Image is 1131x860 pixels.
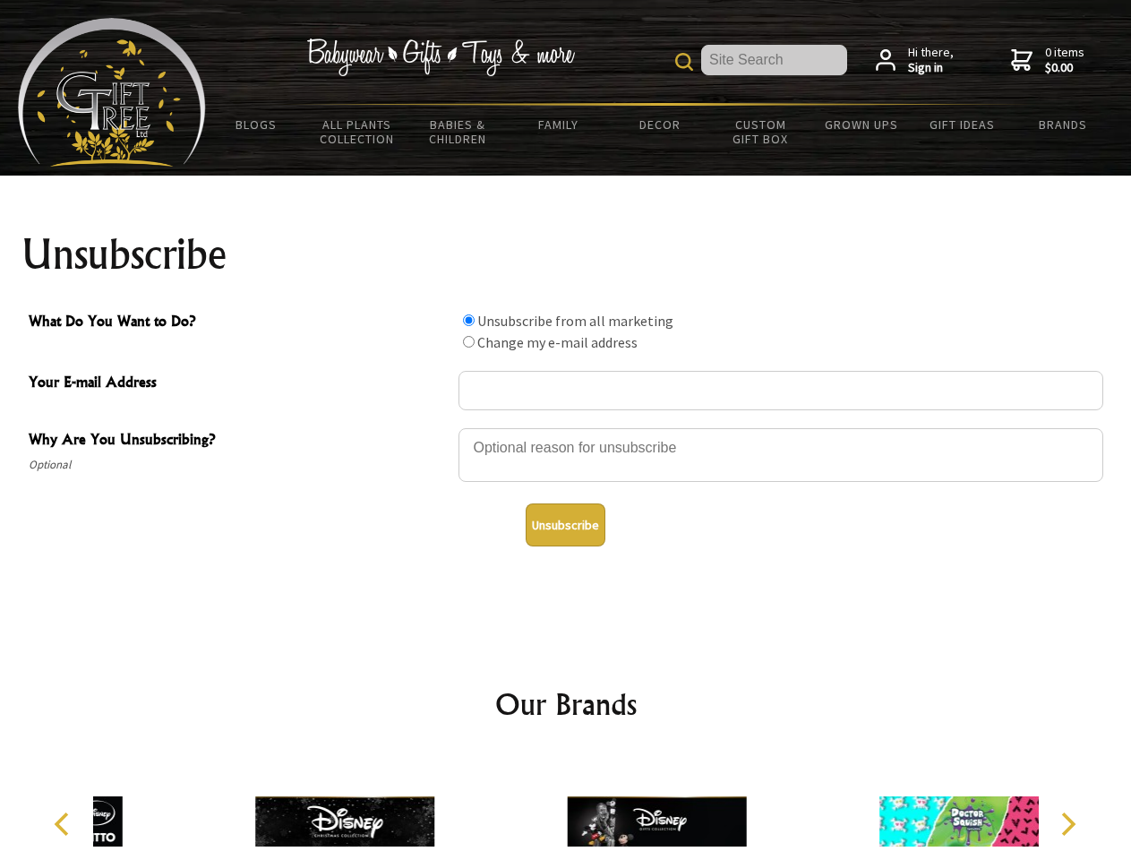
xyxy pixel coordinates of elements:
span: Why Are You Unsubscribing? [29,428,450,454]
a: All Plants Collection [307,106,408,158]
strong: Sign in [908,60,954,76]
input: Site Search [701,45,847,75]
button: Next [1048,804,1087,844]
button: Previous [45,804,84,844]
textarea: Why Are You Unsubscribing? [458,428,1103,482]
a: Hi there,Sign in [876,45,954,76]
input: What Do You Want to Do? [463,314,475,326]
span: Optional [29,454,450,476]
button: Unsubscribe [526,503,605,546]
h1: Unsubscribe [21,233,1110,276]
a: Gift Ideas [912,106,1013,143]
strong: $0.00 [1045,60,1084,76]
span: Your E-mail Address [29,371,450,397]
label: Change my e-mail address [477,333,638,351]
input: What Do You Want to Do? [463,336,475,348]
a: 0 items$0.00 [1011,45,1084,76]
a: Family [509,106,610,143]
a: Decor [609,106,710,143]
h2: Our Brands [36,683,1096,726]
input: Your E-mail Address [458,371,1103,410]
a: BLOGS [206,106,307,143]
span: What Do You Want to Do? [29,310,450,336]
a: Brands [1013,106,1114,143]
span: 0 items [1045,44,1084,76]
label: Unsubscribe from all marketing [477,312,673,330]
a: Grown Ups [810,106,912,143]
img: Babywear - Gifts - Toys & more [306,39,575,76]
img: Babyware - Gifts - Toys and more... [18,18,206,167]
a: Custom Gift Box [710,106,811,158]
span: Hi there, [908,45,954,76]
img: product search [675,53,693,71]
a: Babies & Children [407,106,509,158]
